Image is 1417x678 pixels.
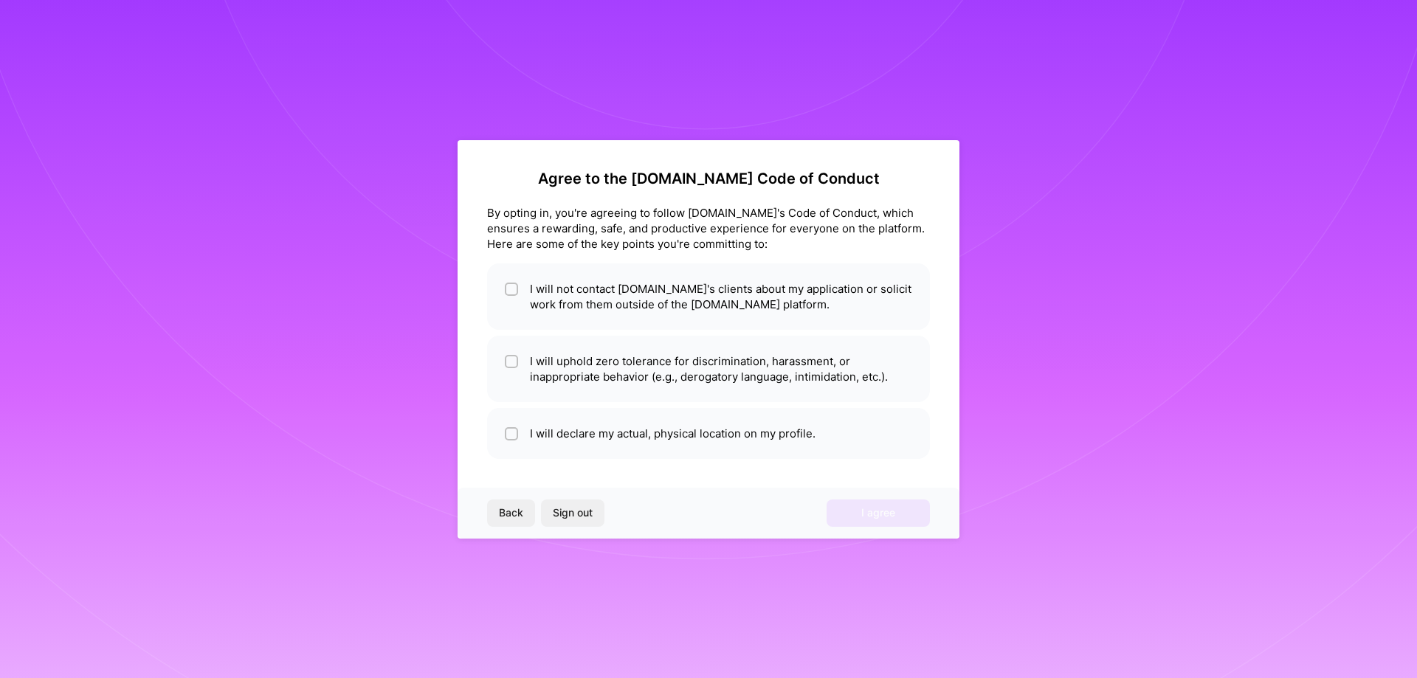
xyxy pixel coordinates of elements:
[541,499,604,526] button: Sign out
[487,205,930,252] div: By opting in, you're agreeing to follow [DOMAIN_NAME]'s Code of Conduct, which ensures a rewardin...
[487,263,930,330] li: I will not contact [DOMAIN_NAME]'s clients about my application or solicit work from them outside...
[487,408,930,459] li: I will declare my actual, physical location on my profile.
[487,170,930,187] h2: Agree to the [DOMAIN_NAME] Code of Conduct
[553,505,593,520] span: Sign out
[499,505,523,520] span: Back
[487,336,930,402] li: I will uphold zero tolerance for discrimination, harassment, or inappropriate behavior (e.g., der...
[487,499,535,526] button: Back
